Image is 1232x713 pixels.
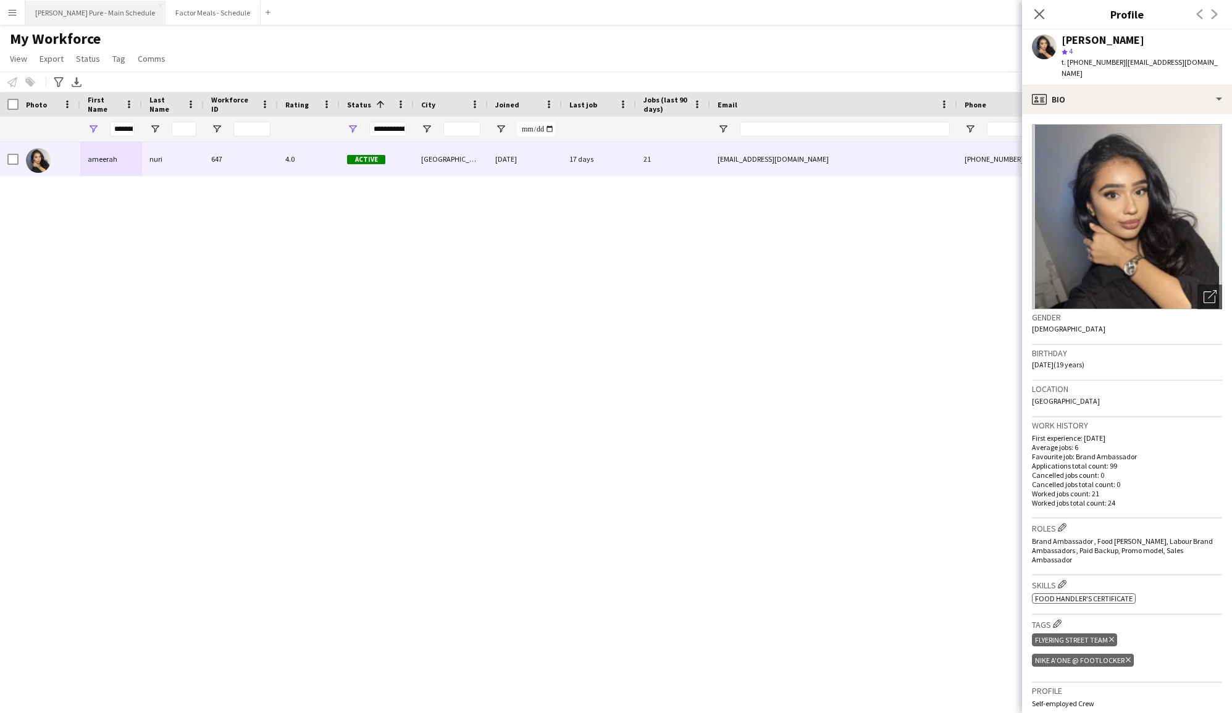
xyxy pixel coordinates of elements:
[987,122,1108,136] input: Phone Filter Input
[1032,452,1222,461] p: Favourite job: Brand Ambassador
[80,142,142,176] div: ameerah
[5,51,32,67] a: View
[347,155,385,164] span: Active
[172,122,196,136] input: Last Name Filter Input
[957,142,1115,176] div: [PHONE_NUMBER]
[1062,57,1126,67] span: t. [PHONE_NUMBER]
[1032,124,1222,309] img: Crew avatar or photo
[710,142,957,176] div: [EMAIL_ADDRESS][DOMAIN_NAME]
[421,123,432,135] button: Open Filter Menu
[443,122,480,136] input: City Filter Input
[643,95,688,114] span: Jobs (last 90 days)
[10,53,27,64] span: View
[495,100,519,109] span: Joined
[112,53,125,64] span: Tag
[35,51,69,67] a: Export
[1032,498,1222,507] p: Worked jobs total count: 24
[204,142,278,176] div: 647
[1032,685,1222,696] h3: Profile
[740,122,950,136] input: Email Filter Input
[1062,57,1218,78] span: | [EMAIL_ADDRESS][DOMAIN_NAME]
[1022,6,1232,22] h3: Profile
[1032,312,1222,323] h3: Gender
[1032,396,1100,406] span: [GEOGRAPHIC_DATA]
[1032,536,1213,564] span: Brand Ambassador , Food [PERSON_NAME], Labour Brand Ambassadors , Paid Backup, Promo model, Sales...
[1035,594,1133,603] span: Food Handler's Certificate
[1032,654,1134,667] div: Nike A'One @ FootLocker
[1032,521,1222,534] h3: Roles
[69,75,84,90] app-action-btn: Export XLSX
[518,122,555,136] input: Joined Filter Input
[76,53,100,64] span: Status
[1032,633,1117,646] div: Flyering Street Team
[1032,617,1222,630] h3: Tags
[1032,420,1222,431] h3: Work history
[488,142,562,176] div: [DATE]
[149,95,182,114] span: Last Name
[88,95,120,114] span: First Name
[1032,578,1222,591] h3: Skills
[1022,85,1232,114] div: Bio
[138,53,166,64] span: Comms
[636,142,710,176] div: 21
[1032,360,1084,369] span: [DATE] (19 years)
[1032,461,1222,470] p: Applications total count: 99
[421,100,435,109] span: City
[1032,489,1222,498] p: Worked jobs count: 21
[1032,383,1222,394] h3: Location
[1062,35,1144,46] div: [PERSON_NAME]
[233,122,270,136] input: Workforce ID Filter Input
[88,123,99,135] button: Open Filter Menu
[965,123,976,135] button: Open Filter Menu
[718,100,737,109] span: Email
[1032,699,1222,708] p: Self-employed Crew
[495,123,506,135] button: Open Filter Menu
[562,142,636,176] div: 17 days
[26,100,47,109] span: Photo
[211,123,222,135] button: Open Filter Menu
[718,123,729,135] button: Open Filter Menu
[569,100,597,109] span: Last job
[166,1,261,25] button: Factor Meals - Schedule
[347,100,371,109] span: Status
[51,75,66,90] app-action-btn: Advanced filters
[26,148,51,173] img: ameerah nuri
[107,51,130,67] a: Tag
[25,1,166,25] button: [PERSON_NAME] Pure - Main Schedule
[1032,324,1105,333] span: [DEMOGRAPHIC_DATA]
[40,53,64,64] span: Export
[110,122,135,136] input: First Name Filter Input
[10,30,101,48] span: My Workforce
[1032,480,1222,489] p: Cancelled jobs total count: 0
[133,51,170,67] a: Comms
[1197,285,1222,309] div: Open photos pop-in
[347,123,358,135] button: Open Filter Menu
[1032,348,1222,359] h3: Birthday
[211,95,256,114] span: Workforce ID
[414,142,488,176] div: [GEOGRAPHIC_DATA]
[1032,443,1222,452] p: Average jobs: 6
[1032,433,1222,443] p: First experience: [DATE]
[149,123,161,135] button: Open Filter Menu
[1032,470,1222,480] p: Cancelled jobs count: 0
[285,100,309,109] span: Rating
[965,100,986,109] span: Phone
[1069,46,1073,56] span: 4
[71,51,105,67] a: Status
[278,142,340,176] div: 4.0
[142,142,204,176] div: nuri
